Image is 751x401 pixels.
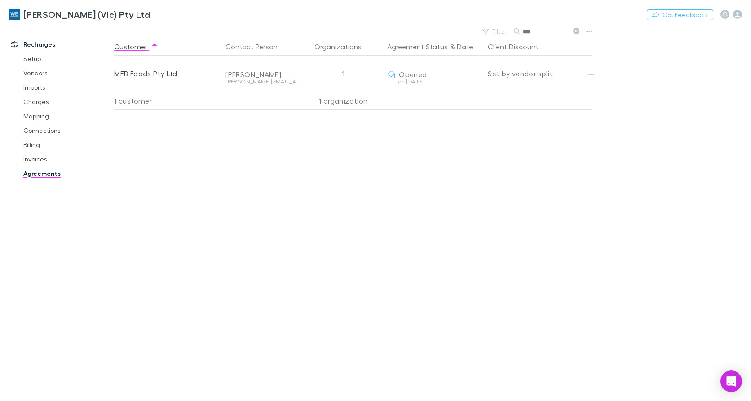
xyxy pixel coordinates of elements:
a: Imports [14,80,119,95]
a: Setup [14,52,119,66]
div: MEB Foods Pty Ltd [114,56,218,92]
div: on [DATE] [387,79,481,84]
div: & [387,38,481,56]
button: Client Discount [488,38,549,56]
a: Invoices [14,152,119,166]
a: Billing [14,138,119,152]
a: Vendors [14,66,119,80]
a: Charges [14,95,119,109]
div: [PERSON_NAME] [225,70,299,79]
button: Organizations [314,38,372,56]
div: 1 organization [303,92,384,110]
span: Opened [399,70,427,78]
button: Got Feedback? [647,9,713,20]
button: Date [457,38,473,56]
div: Open Intercom Messenger [720,370,742,392]
h3: [PERSON_NAME] (Vic) Pty Ltd [23,9,150,20]
div: 1 customer [114,92,222,110]
a: Mapping [14,109,119,123]
div: 1 [303,56,384,92]
div: Set by vendor split [488,56,592,92]
button: Filter [478,26,512,37]
a: Connections [14,123,119,138]
a: Recharges [2,37,119,52]
button: Agreement Status [387,38,448,56]
div: [PERSON_NAME][EMAIL_ADDRESS][DOMAIN_NAME] [225,79,299,84]
a: Agreements [14,166,119,181]
button: Contact Person [225,38,288,56]
img: William Buck (Vic) Pty Ltd's Logo [9,9,20,20]
a: [PERSON_NAME] (Vic) Pty Ltd [4,4,155,25]
button: Customer [114,38,158,56]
